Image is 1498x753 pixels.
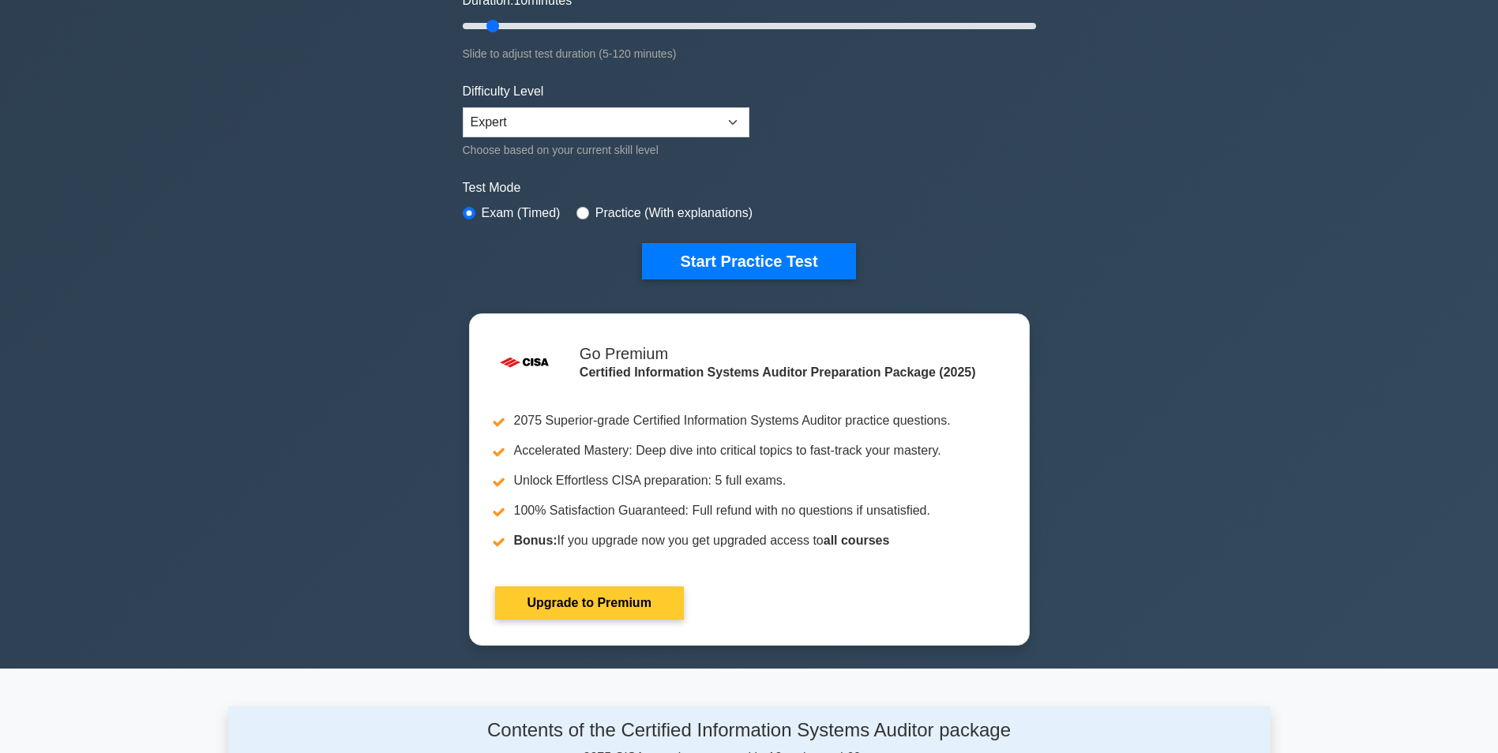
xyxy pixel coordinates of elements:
[482,204,561,223] label: Exam (Timed)
[463,82,544,101] label: Difficulty Level
[595,204,753,223] label: Practice (With explanations)
[642,243,855,279] button: Start Practice Test
[463,178,1036,197] label: Test Mode
[495,586,684,620] a: Upgrade to Premium
[463,140,749,159] div: Choose based on your current skill level
[377,719,1121,742] h4: Contents of the Certified Information Systems Auditor package
[463,44,1036,63] div: Slide to adjust test duration (5-120 minutes)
